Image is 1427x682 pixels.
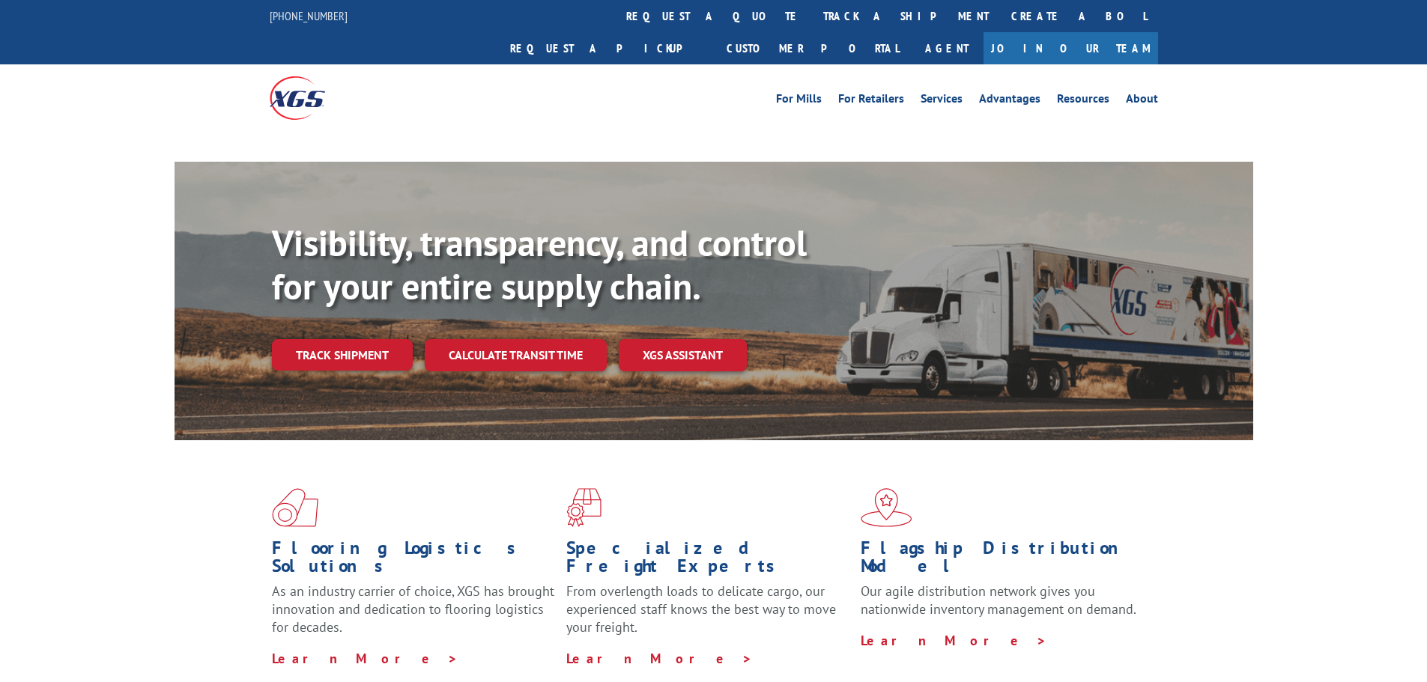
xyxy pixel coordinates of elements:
[861,582,1136,618] span: Our agile distribution network gives you nationwide inventory management on demand.
[619,339,747,371] a: XGS ASSISTANT
[1126,93,1158,109] a: About
[272,582,554,636] span: As an industry carrier of choice, XGS has brought innovation and dedication to flooring logistics...
[984,32,1158,64] a: Join Our Team
[910,32,984,64] a: Agent
[566,539,849,582] h1: Specialized Freight Experts
[715,32,910,64] a: Customer Portal
[861,632,1047,649] a: Learn More >
[1057,93,1109,109] a: Resources
[272,539,555,582] h1: Flooring Logistics Solutions
[566,582,849,649] p: From overlength loads to delicate cargo, our experienced staff knows the best way to move your fr...
[425,339,607,371] a: Calculate transit time
[921,93,963,109] a: Services
[499,32,715,64] a: Request a pickup
[861,539,1144,582] h1: Flagship Distribution Model
[272,650,458,667] a: Learn More >
[270,8,348,23] a: [PHONE_NUMBER]
[979,93,1040,109] a: Advantages
[861,488,912,527] img: xgs-icon-flagship-distribution-model-red
[838,93,904,109] a: For Retailers
[566,488,602,527] img: xgs-icon-focused-on-flooring-red
[272,219,807,309] b: Visibility, transparency, and control for your entire supply chain.
[566,650,753,667] a: Learn More >
[776,93,822,109] a: For Mills
[272,339,413,371] a: Track shipment
[272,488,318,527] img: xgs-icon-total-supply-chain-intelligence-red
